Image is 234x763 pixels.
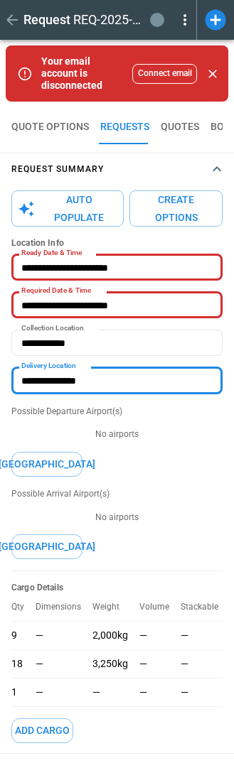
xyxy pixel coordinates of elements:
[73,11,144,28] h2: REQ-2025-010800
[11,488,223,500] p: Possible Arrival Airport(s)
[36,686,81,698] p: —
[11,166,104,173] h4: Request Summary
[36,658,81,670] p: —
[181,686,188,698] p: —
[129,190,223,227] button: Create Options
[36,629,81,642] p: —
[181,658,188,670] p: —
[11,452,83,477] button: [GEOGRAPHIC_DATA]
[21,286,91,296] label: Required Date & Time
[23,11,70,28] h1: Request
[139,629,147,642] p: —
[11,629,17,642] p: 9
[92,629,128,642] p: 2,000kg
[203,50,223,97] div: dismiss
[92,602,131,612] p: Weight
[11,406,223,418] p: Possible Departure Airport(s)
[139,658,147,670] p: —
[161,110,199,144] button: QUOTES
[11,534,83,559] button: [GEOGRAPHIC_DATA]
[181,602,230,612] p: Stackable
[11,254,213,281] input: Choose date, selected date is Apr 21, 2024
[153,15,161,25] span: draft
[36,602,92,612] p: Dimensions
[36,649,92,678] div: No dimensions
[21,361,76,372] label: Delivery Location
[11,686,17,698] p: 1
[132,64,197,84] button: Connect email
[203,64,223,84] button: Close
[11,583,223,593] h6: Cargo Details
[11,238,223,249] h6: Location Info
[21,248,82,259] label: Ready Date & Time
[11,658,23,670] p: 18
[139,602,181,612] p: Volume
[11,512,223,524] p: No airports
[36,621,92,649] div: No dimensions
[100,110,149,144] button: REQUESTS
[181,629,188,642] p: —
[139,686,147,698] p: —
[92,686,100,698] p: —
[36,678,92,706] div: No dimensions
[11,190,124,227] button: Auto Populate
[41,55,127,92] p: Your email account is disconnected
[11,718,73,743] button: Add Cargo
[21,323,84,334] label: Collection Location
[11,602,36,612] p: Qty
[11,292,213,318] input: Choose date, selected date is May 5, 2024
[11,428,223,440] p: No airports
[92,658,128,670] p: 3,250kg
[11,110,89,144] button: QUOTE OPTIONS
